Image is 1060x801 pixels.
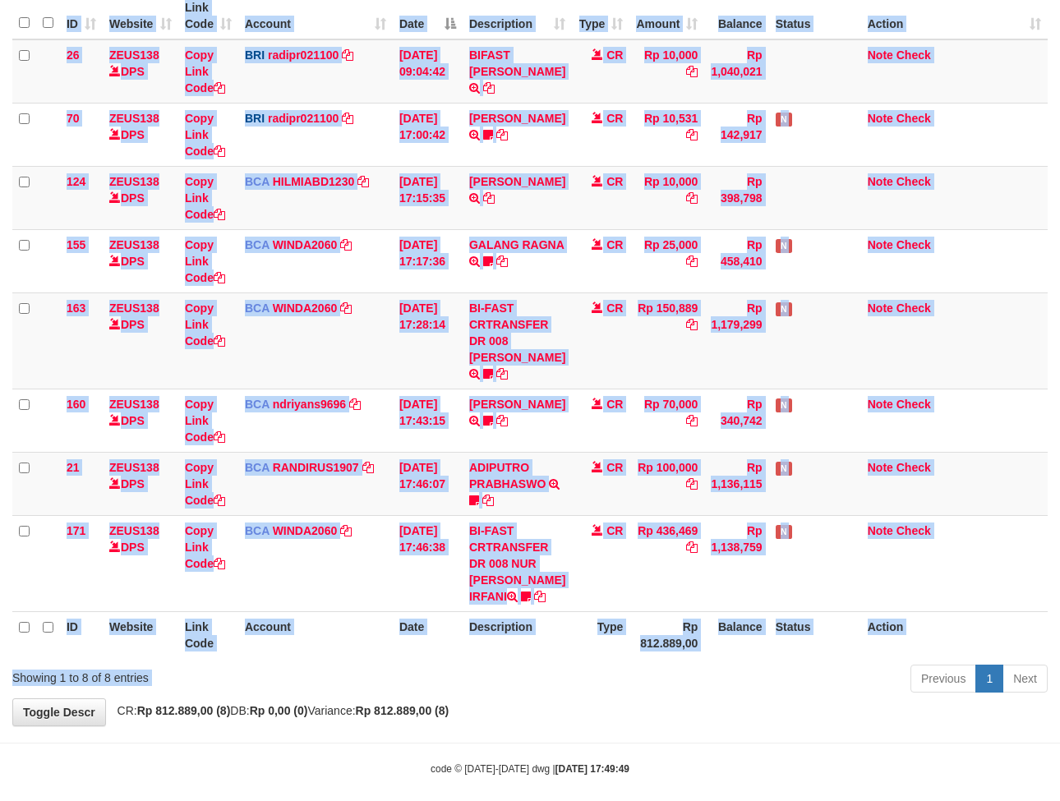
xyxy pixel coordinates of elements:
[868,302,893,315] a: Note
[393,515,463,611] td: [DATE] 17:46:38
[238,611,393,658] th: Account
[185,238,225,284] a: Copy Link Code
[463,515,572,611] td: BI-FAST CRTRANSFER DR 008 NUR [PERSON_NAME] IRFANI
[103,103,178,166] td: DPS
[67,302,85,315] span: 163
[103,229,178,292] td: DPS
[362,461,374,474] a: Copy RANDIRUS1907 to clipboard
[245,238,270,251] span: BCA
[469,238,564,251] a: GALANG RAGNA
[483,81,495,94] a: Copy BIFAST ERIKA S PAUN to clipboard
[393,229,463,292] td: [DATE] 17:17:36
[185,302,225,348] a: Copy Link Code
[67,524,85,537] span: 171
[496,128,508,141] a: Copy WINDA ANDRIANI to clipboard
[103,292,178,389] td: DPS
[178,611,238,658] th: Link Code
[776,302,792,316] span: Has Note
[629,515,704,611] td: Rp 436,469
[896,112,931,125] a: Check
[109,704,449,717] span: CR: DB: Variance:
[185,524,225,570] a: Copy Link Code
[245,175,270,188] span: BCA
[496,414,508,427] a: Copy HERU SANTOSO to clipboard
[483,191,495,205] a: Copy DEDY WAHYUDI to clipboard
[704,103,768,166] td: Rp 142,917
[268,112,339,125] a: radipr021100
[704,39,768,104] td: Rp 1,040,021
[704,166,768,229] td: Rp 398,798
[245,302,270,315] span: BCA
[340,238,352,251] a: Copy WINDA2060 to clipboard
[67,398,85,411] span: 160
[109,398,159,411] a: ZEUS138
[12,663,430,686] div: Showing 1 to 8 of 8 entries
[896,48,931,62] a: Check
[686,255,698,268] a: Copy Rp 25,000 to clipboard
[704,611,768,658] th: Balance
[340,524,352,537] a: Copy WINDA2060 to clipboard
[868,238,893,251] a: Note
[245,461,270,474] span: BCA
[109,461,159,474] a: ZEUS138
[103,39,178,104] td: DPS
[273,524,338,537] a: WINDA2060
[103,389,178,452] td: DPS
[868,398,893,411] a: Note
[109,175,159,188] a: ZEUS138
[185,461,225,507] a: Copy Link Code
[606,48,623,62] span: CR
[686,477,698,490] a: Copy Rp 100,000 to clipboard
[60,611,103,658] th: ID
[463,292,572,389] td: BI-FAST CRTRANSFER DR 008 [PERSON_NAME]
[393,452,463,515] td: [DATE] 17:46:07
[776,113,792,127] span: Has Note
[245,112,265,125] span: BRI
[910,665,976,693] a: Previous
[340,302,352,315] a: Copy WINDA2060 to clipboard
[606,175,623,188] span: CR
[629,292,704,389] td: Rp 150,889
[67,112,80,125] span: 70
[245,524,270,537] span: BCA
[245,398,270,411] span: BCA
[704,452,768,515] td: Rp 1,136,115
[686,65,698,78] a: Copy Rp 10,000 to clipboard
[469,461,546,490] a: ADIPUTRO PRABHASWO
[496,255,508,268] a: Copy GALANG RAGNA to clipboard
[431,763,629,775] small: code © [DATE]-[DATE] dwg |
[572,611,629,658] th: Type
[629,389,704,452] td: Rp 70,000
[704,389,768,452] td: Rp 340,742
[606,302,623,315] span: CR
[268,48,339,62] a: radipr021100
[245,48,265,62] span: BRI
[896,461,931,474] a: Check
[103,515,178,611] td: DPS
[250,704,308,717] strong: Rp 0,00 (0)
[686,191,698,205] a: Copy Rp 10,000 to clipboard
[393,39,463,104] td: [DATE] 09:04:42
[273,461,359,474] a: RANDIRUS1907
[1002,665,1048,693] a: Next
[273,175,355,188] a: HILMIABD1230
[534,590,546,603] a: Copy BI-FAST CRTRANSFER DR 008 NUR ROHMAN IRFANI to clipboard
[67,48,80,62] span: 26
[686,318,698,331] a: Copy Rp 150,889 to clipboard
[393,103,463,166] td: [DATE] 17:00:42
[67,238,85,251] span: 155
[103,611,178,658] th: Website
[629,452,704,515] td: Rp 100,000
[606,238,623,251] span: CR
[393,292,463,389] td: [DATE] 17:28:14
[357,175,369,188] a: Copy HILMIABD1230 to clipboard
[469,398,565,411] a: [PERSON_NAME]
[273,398,347,411] a: ndriyans9696
[185,112,225,158] a: Copy Link Code
[629,229,704,292] td: Rp 25,000
[606,112,623,125] span: CR
[776,398,792,412] span: Has Note
[469,112,565,125] a: [PERSON_NAME]
[868,461,893,474] a: Note
[686,414,698,427] a: Copy Rp 70,000 to clipboard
